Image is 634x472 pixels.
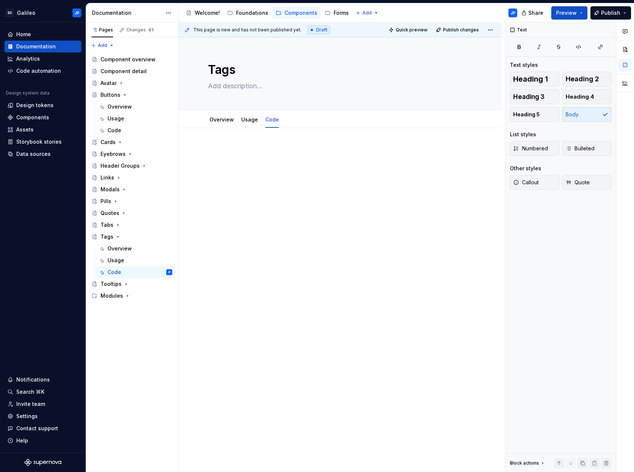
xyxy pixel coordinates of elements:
[16,102,54,109] div: Design tokens
[89,89,175,101] a: Buttons
[16,425,58,432] div: Contact support
[443,27,479,33] span: Publish changes
[168,269,171,276] div: JP
[510,165,541,172] div: Other styles
[4,398,81,410] a: Invite team
[510,175,559,190] button: Callout
[566,179,590,186] span: Quote
[566,93,594,100] span: Heading 4
[207,112,237,127] div: Overview
[4,112,81,123] a: Components
[562,89,612,104] button: Heading 4
[562,175,612,190] button: Quote
[4,28,81,40] a: Home
[4,423,81,434] button: Contact support
[4,99,81,111] a: Design tokens
[16,55,40,62] div: Analytics
[353,8,381,18] button: Add
[89,148,175,160] a: Eyebrows
[566,145,594,152] span: Bulleted
[126,27,154,33] div: Changes
[100,292,123,300] div: Modules
[513,145,548,152] span: Numbered
[5,8,14,17] div: SD
[16,400,45,408] div: Invite team
[396,27,427,33] span: Quick preview
[92,9,162,17] div: Documentation
[89,65,175,77] a: Component detail
[96,113,175,124] a: Usage
[513,111,540,118] span: Heading 5
[362,10,372,16] span: Add
[510,107,559,122] button: Heading 5
[89,77,175,89] a: Avatar
[4,148,81,160] a: Data sources
[89,160,175,172] a: Header Groups
[601,9,620,17] span: Publish
[100,150,126,158] div: Eyebrows
[89,54,175,302] div: Page tree
[236,9,268,17] div: Foundations
[89,54,175,65] a: Component overview
[89,219,175,231] a: Tabs
[96,266,175,278] a: CodeJP
[4,65,81,77] a: Code automation
[322,7,352,19] a: Forms
[562,141,612,156] button: Bulleted
[100,221,113,229] div: Tabs
[89,40,116,51] button: Add
[510,89,559,104] button: Heading 3
[89,172,175,184] a: Links
[89,290,175,302] div: Modules
[89,207,175,219] a: Quotes
[89,136,175,148] a: Cards
[100,209,119,217] div: Quotes
[16,126,34,133] div: Assets
[96,101,175,113] a: Overview
[16,388,44,396] div: Search ⌘K
[100,174,114,181] div: Links
[4,136,81,148] a: Storybook stories
[100,186,120,193] div: Modals
[183,7,223,19] a: Welcome!
[147,27,154,33] span: 61
[566,75,599,83] span: Heading 2
[434,25,482,35] button: Publish changes
[89,184,175,195] a: Modals
[590,6,631,20] button: Publish
[207,61,470,79] textarea: Tags
[209,116,234,123] a: Overview
[241,116,258,123] a: Usage
[510,141,559,156] button: Numbered
[108,245,132,252] div: Overview
[100,56,156,63] div: Component overview
[89,231,175,243] a: Tags
[108,269,121,276] div: Code
[4,374,81,386] button: Notifications
[528,9,543,17] span: Share
[386,25,431,35] button: Quick preview
[238,112,261,127] div: Usage
[16,437,28,444] div: Help
[513,93,545,100] span: Heading 3
[24,459,61,466] a: Supernova Logo
[265,116,279,123] a: Code
[183,6,352,20] div: Page tree
[100,68,147,75] div: Component detail
[89,278,175,290] a: Tooltips
[100,198,111,205] div: Pills
[98,42,107,48] span: Add
[89,195,175,207] a: Pills
[75,10,79,16] div: JP
[1,5,84,21] button: SDGalileoJP
[316,27,327,33] span: Draft
[193,27,301,33] span: This page is new and has not been published yet.
[511,10,515,16] div: JP
[96,243,175,254] a: Overview
[518,6,548,20] button: Share
[4,386,81,398] button: Search ⌘K
[513,179,539,186] span: Callout
[556,9,577,17] span: Preview
[100,162,140,170] div: Header Groups
[100,280,122,288] div: Tooltips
